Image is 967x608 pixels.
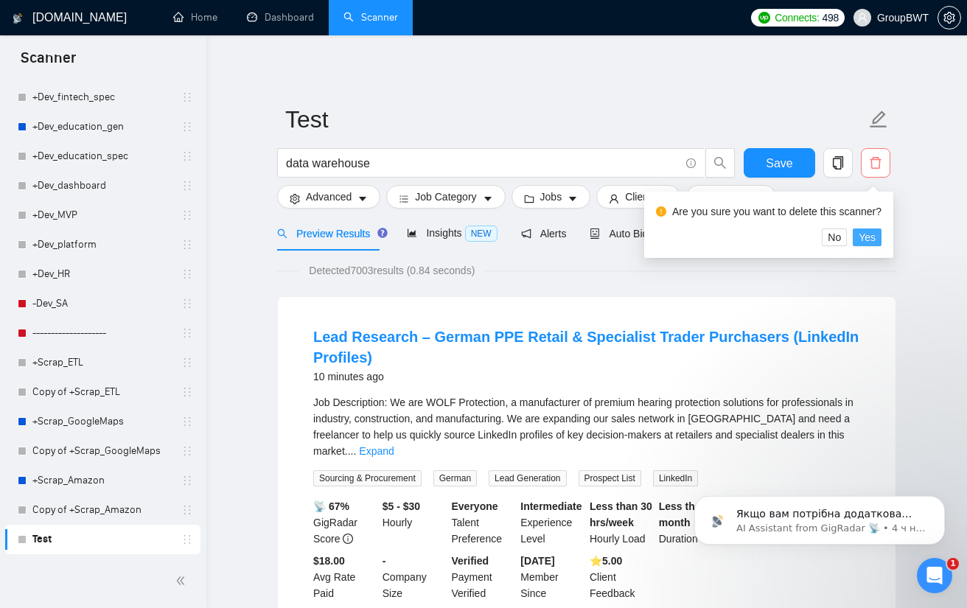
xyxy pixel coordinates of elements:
button: folderJobscaret-down [512,185,591,209]
div: Client Feedback [587,553,656,601]
span: Prospect List [579,470,641,486]
span: delete [862,156,890,170]
a: Test [32,525,172,554]
a: dashboardDashboard [247,11,314,24]
span: bars [399,193,409,204]
span: holder [181,416,193,427]
iframe: Intercom notifications сообщение [672,465,967,568]
a: setting [938,12,961,24]
b: $5 - $30 [383,500,420,512]
span: setting [290,193,300,204]
div: Payment Verified [449,553,518,601]
span: robot [590,228,600,239]
a: +Dev_fintech_spec [32,83,172,112]
span: holder [181,445,193,457]
a: +Dev_platform [32,230,172,259]
a: +Dev_MVP [32,200,172,230]
div: Experience Level [517,498,587,547]
button: search [705,148,735,178]
div: 10 minutes ago [313,368,860,385]
span: copy [824,156,852,170]
b: Intermediate [520,500,582,512]
span: setting [938,12,960,24]
span: No [828,229,841,245]
div: GigRadar Score [310,498,380,547]
span: Client [625,189,652,205]
b: $18.00 [313,555,345,567]
a: Copy of +Scrap_Amazon [32,495,172,525]
button: Save [744,148,815,178]
button: settingAdvancedcaret-down [277,185,380,209]
span: info-circle [343,534,353,544]
span: German [433,470,477,486]
button: delete [861,148,890,178]
b: ⭐️ 5.00 [590,555,622,567]
a: +Dev_dashboard [32,171,172,200]
span: caret-down [568,193,578,204]
span: notification [521,228,531,239]
button: No [822,228,847,246]
input: Scanner name... [285,101,866,138]
a: +Dev_education_spec [32,141,172,171]
span: holder [181,504,193,516]
span: Job Category [415,189,476,205]
button: barsJob Categorycaret-down [386,185,505,209]
span: Auto Bidder [590,228,663,240]
div: Are you sure you want to delete this scanner? [672,203,882,220]
span: Yes [859,229,876,245]
span: Connects: [775,10,819,26]
span: Save [766,154,792,172]
div: Hourly Load [587,498,656,547]
span: Alerts [521,228,567,240]
span: Lead Generation [489,470,566,486]
span: holder [181,239,193,251]
span: holder [181,475,193,486]
div: Talent Preference [449,498,518,547]
span: search [277,228,287,239]
span: user [609,193,619,204]
a: homeHome [173,11,217,24]
span: holder [181,121,193,133]
span: search [706,156,734,170]
span: Preview Results [277,228,383,240]
span: folder [524,193,534,204]
span: exclamation-circle [656,206,666,217]
span: caret-down [483,193,493,204]
div: Hourly [380,498,449,547]
span: double-left [175,573,190,588]
b: Less than 30 hrs/week [590,500,652,528]
a: -Dev_SA [32,289,172,318]
a: Expand [359,445,394,457]
b: 📡 67% [313,500,349,512]
input: Search Freelance Jobs... [286,154,680,172]
a: Lead Research – German PPE Retail & Specialist Trader Purchasers (LinkedIn Profiles) [313,329,859,366]
iframe: Intercom live chat [917,558,952,593]
a: +Scrap_Amazon [32,466,172,495]
button: copy [823,148,853,178]
div: Avg Rate Paid [310,553,380,601]
div: Job Description: We are WOLF Protection, a manufacturer of premium hearing protection solutions f... [313,394,860,459]
span: holder [181,209,193,221]
img: upwork-logo.png [758,12,770,24]
div: Member Since [517,553,587,601]
a: +Scrap_GoogleMaps [32,407,172,436]
span: holder [181,327,193,339]
span: Scanner [9,47,88,78]
a: +Scrap_ETL [32,348,172,377]
span: ... [348,445,357,457]
span: Insights [407,227,497,239]
button: userClientcaret-down [596,185,680,209]
button: setting [938,6,961,29]
span: holder [181,357,193,368]
span: holder [181,150,193,162]
span: NEW [465,226,498,242]
a: -------------------- [32,318,172,348]
b: Everyone [452,500,498,512]
a: Copy of +Scrap_GoogleMaps [32,436,172,466]
span: Jobs [540,189,562,205]
span: caret-down [357,193,368,204]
